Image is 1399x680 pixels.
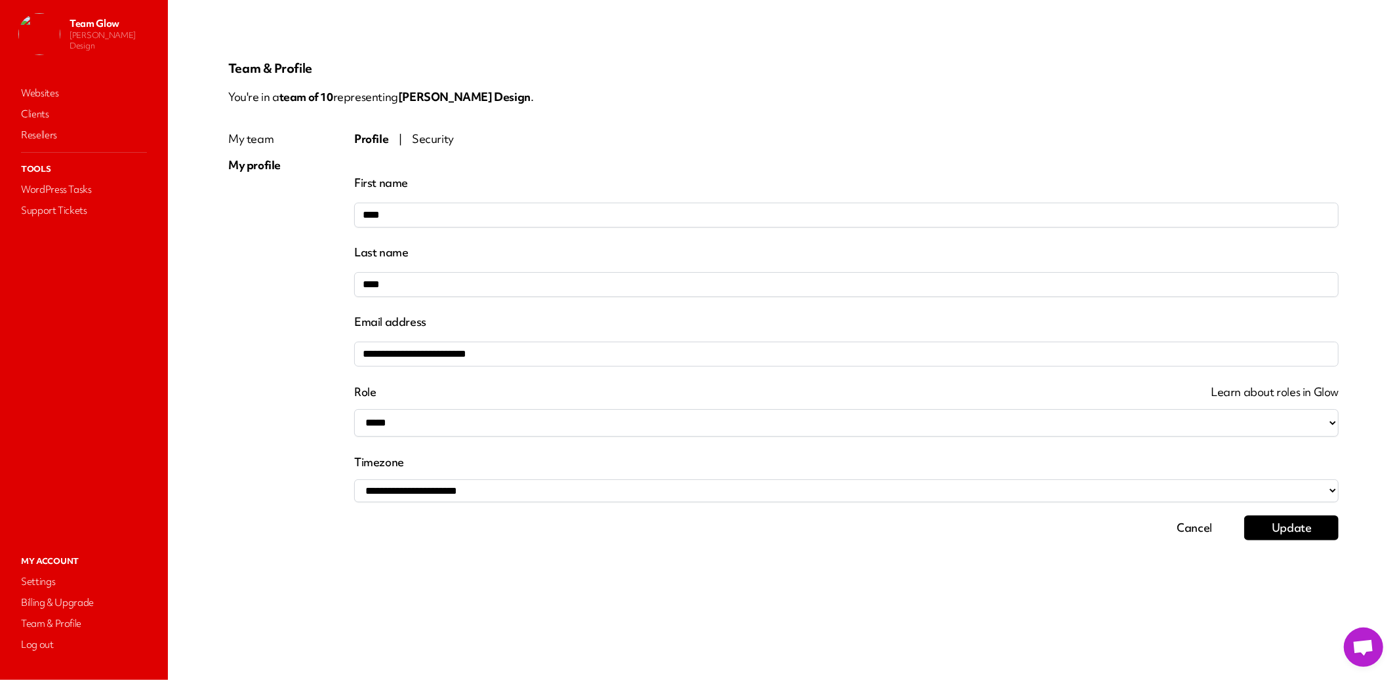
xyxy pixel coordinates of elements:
[18,84,150,102] a: Websites
[18,180,150,199] a: WordPress Tasks
[70,30,157,51] p: [PERSON_NAME] Design
[354,450,404,469] div: Timezone
[228,157,281,173] div: My profile
[228,60,312,76] p: Team & Profile
[354,171,1339,190] label: First name
[398,89,531,104] span: [PERSON_NAME] Design
[354,310,1339,329] label: Email address
[354,131,388,146] span: Profile
[279,89,333,104] span: team of 10
[399,131,402,146] span: |
[354,241,1339,259] label: Last name
[228,89,1339,105] p: You're in a representing .
[412,131,454,146] span: Security
[18,201,150,220] a: Support Tickets
[1152,515,1236,540] button: Cancel
[18,105,150,123] a: Clients
[18,593,150,612] a: Billing & Upgrade
[354,380,376,399] div: Role
[18,161,150,178] p: Tools
[18,126,150,144] a: Resellers
[18,572,150,591] a: Settings
[18,635,150,654] a: Log out
[1344,628,1383,667] a: Open chat
[18,553,150,570] p: My Account
[1211,384,1339,399] a: Learn about roles in Glow
[18,614,150,633] a: Team & Profile
[1244,515,1339,540] button: Update
[70,17,157,30] p: Team Glow
[228,131,281,147] div: My team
